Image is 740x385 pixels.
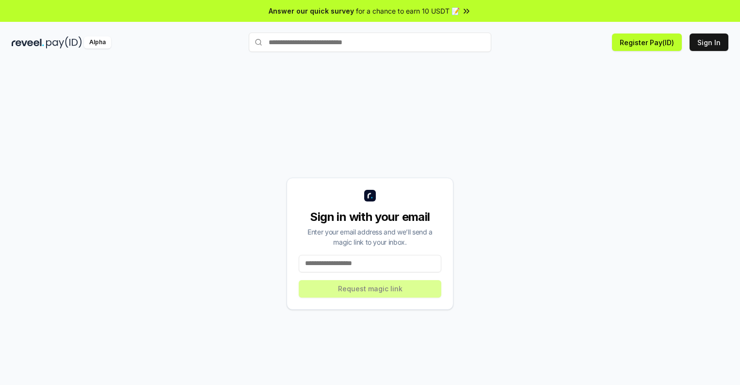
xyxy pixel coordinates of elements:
span: for a chance to earn 10 USDT 📝 [356,6,460,16]
div: Enter your email address and we’ll send a magic link to your inbox. [299,227,441,247]
button: Register Pay(ID) [612,33,682,51]
div: Alpha [84,36,111,49]
img: logo_small [364,190,376,201]
button: Sign In [690,33,728,51]
span: Answer our quick survey [269,6,354,16]
div: Sign in with your email [299,209,441,225]
img: reveel_dark [12,36,44,49]
img: pay_id [46,36,82,49]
